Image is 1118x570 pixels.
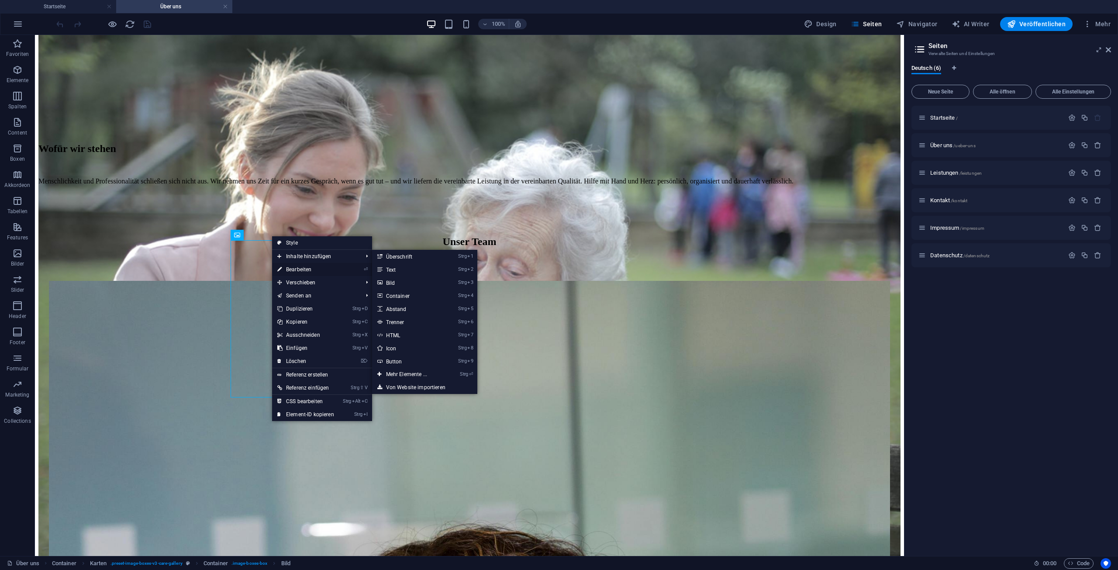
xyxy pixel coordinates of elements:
span: /impressum [960,226,984,231]
i: X [362,332,368,338]
span: . image-boxes-box [231,558,268,569]
span: / [956,116,958,121]
i: V [365,385,367,390]
span: Alle Einstellungen [1039,89,1107,94]
a: StrgXAusschneiden [272,328,339,342]
i: Strg [352,332,361,338]
div: Startseite/ [928,115,1064,121]
p: Marketing [5,391,29,398]
i: 5 [467,306,473,311]
div: Duplizieren [1081,169,1088,176]
h2: Seiten [928,42,1111,50]
button: AI Writer [948,17,993,31]
div: Einstellungen [1068,169,1076,176]
p: Footer [10,339,25,346]
div: Sprachen-Tabs [911,65,1111,81]
a: Strg8Icon [372,342,445,355]
span: Klick zum Auswählen. Doppelklick zum Bearbeiten [52,558,76,569]
div: Einstellungen [1068,142,1076,149]
span: Veröffentlichen [1007,20,1066,28]
div: Duplizieren [1081,197,1088,204]
div: Einstellungen [1068,252,1076,259]
div: Duplizieren [1081,114,1088,121]
i: Strg [354,411,362,417]
span: 00 00 [1043,558,1056,569]
p: Elemente [7,77,29,84]
div: Datenschutz/datenschutz [928,252,1064,258]
i: Strg [352,306,361,311]
button: Usercentrics [1101,558,1111,569]
i: 2 [467,266,473,272]
div: Entfernen [1094,252,1101,259]
i: C [362,319,368,325]
i: Alt [352,398,361,404]
div: Entfernen [1094,197,1101,204]
h3: Verwalte Seiten und Einstellungen [928,50,1094,58]
span: Klick, um Seite zu öffnen [930,142,976,149]
button: Veröffentlichen [1000,17,1073,31]
i: Seite neu laden [125,19,135,29]
div: Einstellungen [1068,197,1076,204]
div: Entfernen [1094,169,1101,176]
div: Die Startseite kann nicht gelöscht werden [1094,114,1101,121]
span: Klick, um Seite zu öffnen [930,252,990,259]
a: Strg4Container [372,289,445,302]
div: Duplizieren [1081,252,1088,259]
span: Klick, um Seite zu öffnen [930,169,982,176]
p: Content [8,129,27,136]
span: Design [804,20,837,28]
p: Tabellen [7,208,28,215]
a: Strg⇧VReferenz einfügen [272,381,339,394]
i: Strg [351,385,359,390]
button: Design [801,17,840,31]
a: Strg6Trenner [372,315,445,328]
h4: Über uns [116,2,232,11]
i: Strg [343,398,351,404]
span: Deutsch (6) [911,63,941,75]
div: Einstellungen [1068,114,1076,121]
p: Collections [4,418,31,425]
span: Mehr [1083,20,1111,28]
p: Header [9,313,26,320]
i: I [363,411,368,417]
span: : [1049,560,1050,567]
h6: Session-Zeit [1034,558,1057,569]
p: Formular [7,365,29,372]
i: Strg [458,345,466,351]
i: Dieses Element ist ein anpassbares Preset [186,561,190,566]
i: ⏎ [364,266,368,272]
span: Seiten [851,20,882,28]
i: Strg [458,319,466,325]
span: /leistungen [959,171,982,176]
a: Senden an [272,289,359,302]
span: Neue Seite [915,89,966,94]
div: Über uns/ueber-uns [928,142,1064,148]
span: Klick zum Auswählen. Doppelklick zum Bearbeiten [281,558,290,569]
button: Alle öffnen [973,85,1032,99]
i: ⇧ [360,385,364,390]
span: Code [1068,558,1090,569]
span: Klick, um Seite zu öffnen [930,114,958,121]
i: 6 [467,319,473,325]
i: 3 [467,280,473,285]
i: Strg [458,253,466,259]
a: StrgIElement-ID kopieren [272,408,339,421]
a: StrgAltCCSS bearbeiten [272,395,339,408]
button: Code [1064,558,1094,569]
i: Strg [458,306,466,311]
a: Strg2Text [372,263,445,276]
span: Klick zum Auswählen. Doppelklick zum Bearbeiten [90,558,107,569]
div: Einstellungen [1068,224,1076,231]
i: Strg [352,345,361,351]
i: D [362,306,368,311]
span: /ueber-uns [953,143,975,148]
i: Strg [458,293,466,298]
h6: 100% [491,19,505,29]
span: Alle öffnen [977,89,1028,94]
div: Duplizieren [1081,142,1088,149]
span: Navigator [896,20,938,28]
span: /kontakt [951,198,967,203]
i: Strg [460,371,468,377]
i: Strg [352,319,361,325]
a: StrgDDuplizieren [272,302,339,315]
